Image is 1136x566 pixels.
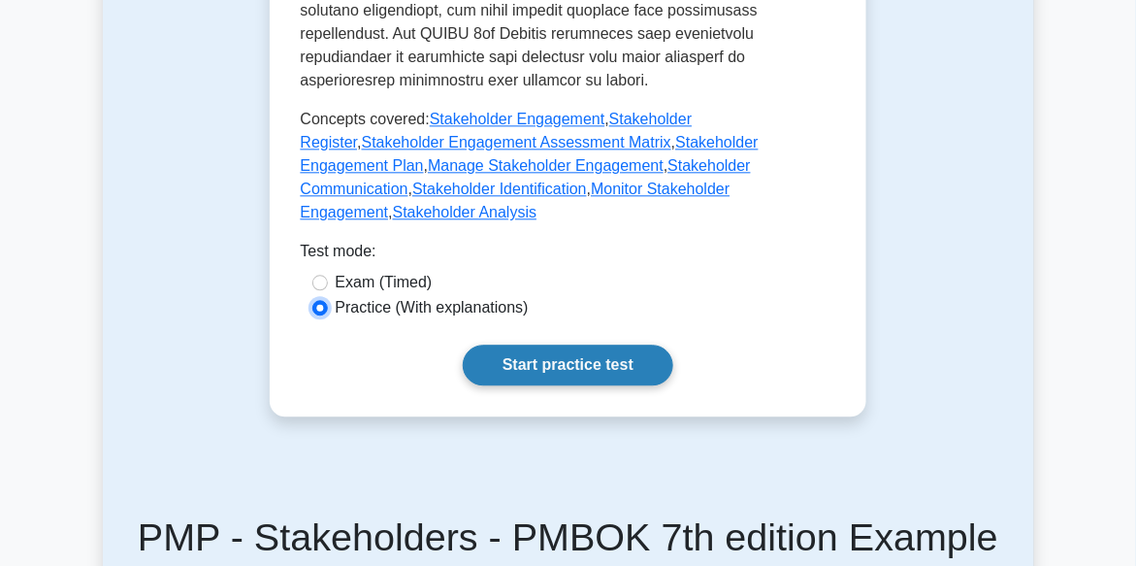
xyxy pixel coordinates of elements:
[301,111,693,150] a: Stakeholder Register
[412,181,587,197] a: Stakeholder Identification
[428,157,664,174] a: Manage Stakeholder Engagement
[463,345,673,385] a: Start practice test
[301,240,836,271] div: Test mode:
[336,296,529,319] label: Practice (With explanations)
[430,111,605,127] a: Stakeholder Engagement
[301,108,836,224] p: Concepts covered: , , , , , , , ,
[336,271,433,294] label: Exam (Timed)
[362,134,671,150] a: Stakeholder Engagement Assessment Matrix
[301,157,751,197] a: Stakeholder Communication
[301,134,759,174] a: Stakeholder Engagement Plan
[393,204,537,220] a: Stakeholder Analysis
[301,181,730,220] a: Monitor Stakeholder Engagement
